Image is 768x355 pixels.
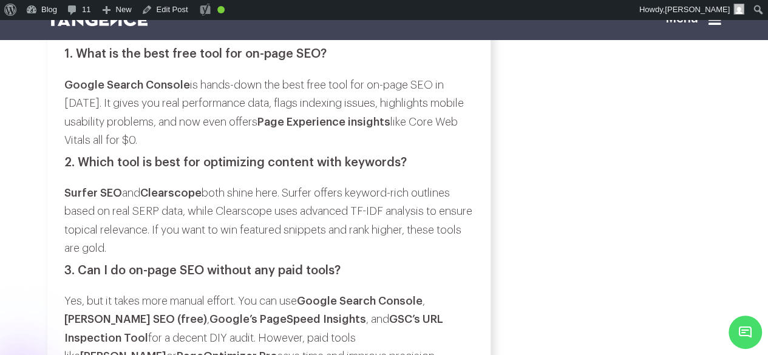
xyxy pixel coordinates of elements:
[64,75,474,149] p: is hands-down the best free tool for on-page SEO in [DATE]. It gives you real performance data, f...
[140,187,202,198] strong: Clearscope
[257,116,390,127] strong: Page Experience insights
[64,263,474,277] h3: 3. Can I do on-page SEO without any paid tools?
[64,313,443,343] strong: GSC’s URL Inspection Tool
[729,316,762,349] span: Chat Widget
[64,313,207,324] strong: [PERSON_NAME] SEO (free)
[665,5,730,14] span: [PERSON_NAME]
[64,47,474,61] h3: 1. What is the best free tool for on-page SEO?
[209,313,366,324] strong: Google’s PageSpeed Insights
[64,187,122,198] strong: Surfer SEO
[217,6,225,13] div: Good
[64,155,474,169] h3: 2. Which tool is best for optimizing content with keywords?
[64,183,474,257] p: and both shine here. Surfer offers keyword-rich outlines based on real SERP data, while Clearscop...
[47,13,148,26] img: logo SVG
[297,295,423,306] strong: Google Search Console
[64,79,190,90] strong: Google Search Console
